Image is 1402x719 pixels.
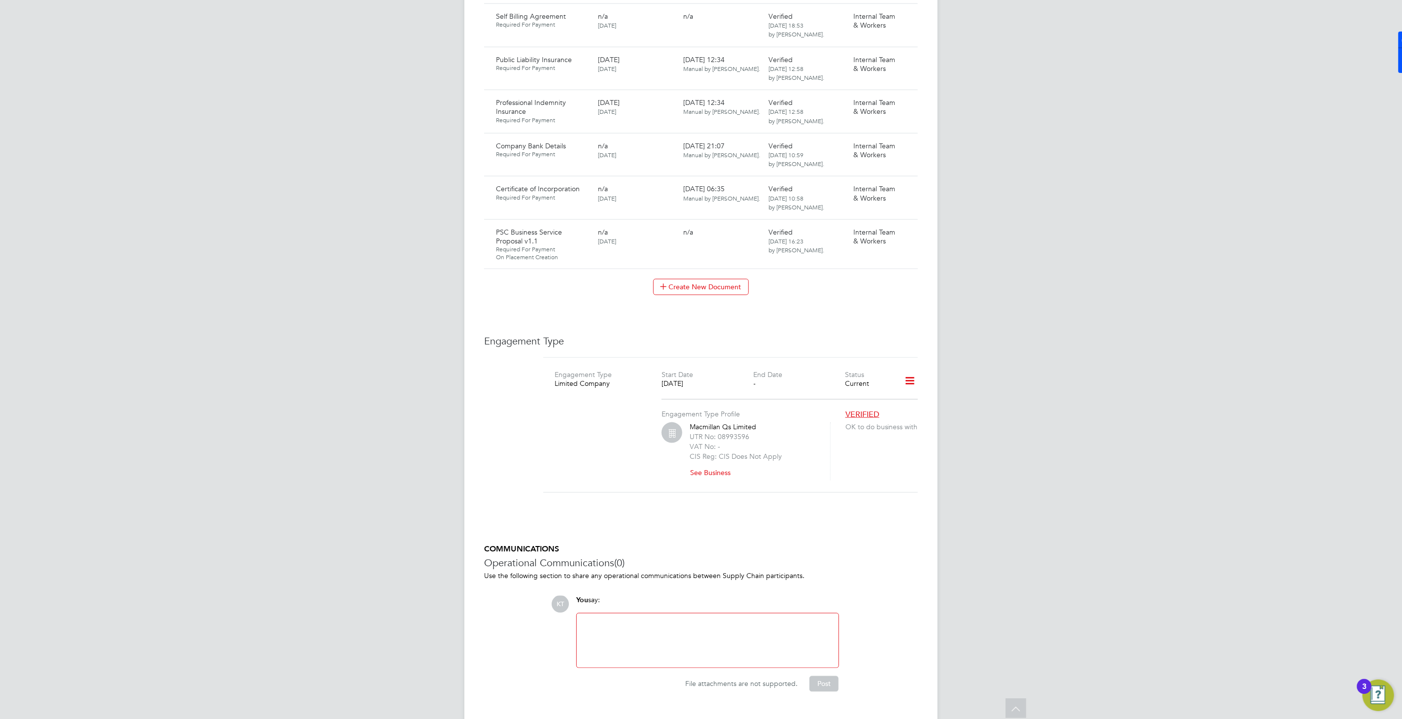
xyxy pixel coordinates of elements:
[496,64,590,72] span: Required For Payment
[683,141,760,159] span: [DATE] 21:07
[854,141,896,159] span: Internal Team & Workers
[690,452,782,461] label: CIS Reg: CIS Does Not Apply
[496,184,580,193] span: Certificate of Incorporation
[845,379,891,388] div: Current
[683,184,760,202] span: [DATE] 06:35
[854,98,896,116] span: Internal Team & Workers
[845,410,879,419] span: VERIFIED
[614,556,625,569] span: (0)
[683,12,693,21] span: n/a
[598,184,608,193] span: n/a
[769,228,793,237] span: Verified
[809,676,839,692] button: Post
[598,98,620,107] span: [DATE]
[496,98,566,116] span: Professional Indemnity Insurance
[576,596,839,613] div: say:
[769,141,793,150] span: Verified
[598,107,616,115] span: [DATE]
[769,12,793,21] span: Verified
[576,596,588,605] span: You
[484,335,918,347] h3: Engagement Type
[653,279,749,295] button: Create New Document
[555,370,612,379] label: Engagement Type
[845,422,922,431] span: OK to do business with
[683,107,760,115] span: Manual by [PERSON_NAME].
[854,55,896,73] span: Internal Team & Workers
[598,21,616,29] span: [DATE]
[683,151,760,159] span: Manual by [PERSON_NAME].
[769,21,824,38] span: [DATE] 18:53 by [PERSON_NAME].
[683,98,760,116] span: [DATE] 12:34
[598,228,608,237] span: n/a
[690,442,720,451] label: VAT No: -
[690,422,818,480] div: Macmillan Qs Limited
[662,370,693,379] label: Start Date
[496,12,566,21] span: Self Billing Agreement
[598,194,616,202] span: [DATE]
[683,65,760,72] span: Manual by [PERSON_NAME].
[769,55,793,64] span: Verified
[690,432,749,441] label: UTR No: 08993596
[754,370,783,379] label: End Date
[769,107,824,124] span: [DATE] 12:58 by [PERSON_NAME].
[662,379,753,388] div: [DATE]
[598,141,608,150] span: n/a
[598,151,616,159] span: [DATE]
[769,184,793,193] span: Verified
[496,116,590,124] span: Required For Payment
[496,253,590,261] span: On Placement Creation
[769,194,824,211] span: [DATE] 10:58 by [PERSON_NAME].
[845,370,865,379] label: Status
[496,141,566,150] span: Company Bank Details
[496,194,590,202] span: Required For Payment
[769,237,824,254] span: [DATE] 16:23 by [PERSON_NAME].
[496,228,562,245] span: PSC Business Service Proposal v1.1
[496,21,590,29] span: Required For Payment
[769,65,824,81] span: [DATE] 12:58 by [PERSON_NAME].
[598,237,616,245] span: [DATE]
[754,379,845,388] div: -
[484,571,918,580] p: Use the following section to share any operational communications between Supply Chain participants.
[769,98,793,107] span: Verified
[484,544,918,554] h5: COMMUNICATIONS
[598,12,608,21] span: n/a
[1362,686,1367,699] div: 3
[683,228,693,237] span: n/a
[854,184,896,202] span: Internal Team & Workers
[690,465,738,480] button: See Business
[496,55,572,64] span: Public Liability Insurance
[662,410,740,418] label: Engagement Type Profile
[685,680,798,688] span: File attachments are not supported.
[854,12,896,30] span: Internal Team & Workers
[683,55,760,73] span: [DATE] 12:34
[552,596,569,613] span: KT
[854,228,896,245] span: Internal Team & Workers
[598,55,620,64] span: [DATE]
[683,194,760,202] span: Manual by [PERSON_NAME].
[769,151,824,168] span: [DATE] 10:59 by [PERSON_NAME].
[484,556,918,569] h3: Operational Communications
[1363,680,1394,711] button: Open Resource Center, 3 new notifications
[496,150,590,158] span: Required For Payment
[555,379,646,388] div: Limited Company
[598,65,616,72] span: [DATE]
[496,245,590,253] span: Required For Payment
